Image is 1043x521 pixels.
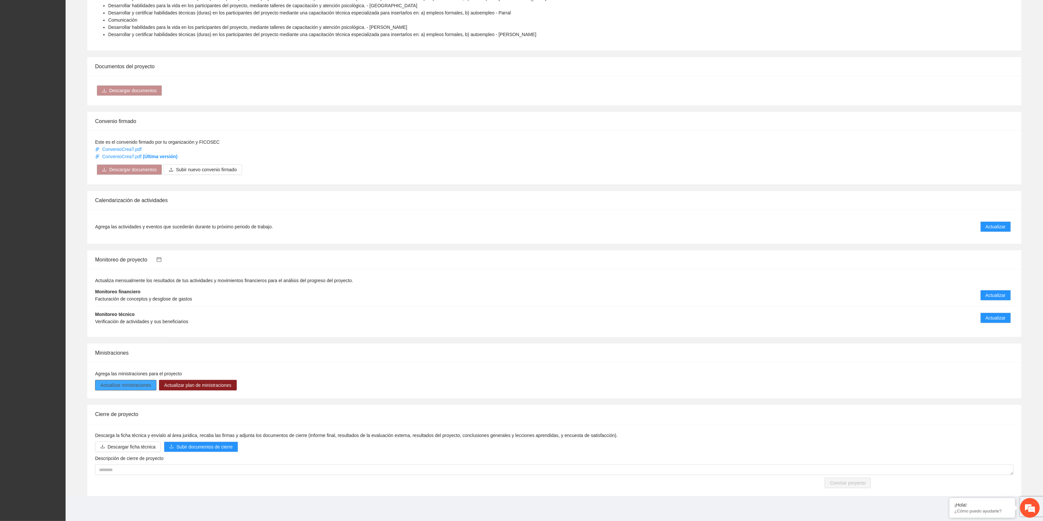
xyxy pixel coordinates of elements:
[95,296,192,302] span: Facturación de conceptos y desglose de gastos
[95,312,135,317] strong: Monitoreo técnico
[95,289,140,294] strong: Monitoreo financiero
[986,292,1006,299] span: Actualizar
[102,167,107,173] span: download
[95,191,1013,210] div: Calendarización de actividades
[108,32,536,37] span: Desarrollar y certificar habilidades técnicas (duras) en los participantes del proyecto mediante ...
[95,147,100,152] span: paper-clip
[980,221,1011,232] button: Actualizar
[95,371,182,376] span: Agrega las ministraciones para el proyecto
[34,33,110,42] div: Chatee con nosotros ahora
[95,250,1013,269] div: Monitoreo de proyecto
[95,380,156,390] button: Actualizar ministraciones
[954,509,1010,513] p: ¿Cómo puedo ayudarte?
[143,154,178,159] strong: (Última versión)
[38,88,90,154] span: Estamos en línea.
[95,455,164,462] label: Descripción de cierre de proyecto
[95,147,143,152] a: ConvenioCreaT.pdf
[95,139,220,145] span: Este es el convenido firmado por tu organización y FICOSEC
[109,166,157,173] span: Descargar documentos
[95,154,100,159] span: paper-clip
[159,380,237,390] button: Actualizar plan de ministraciones
[164,444,238,449] span: uploadSubir documentos de cierre
[108,3,417,8] span: Desarrollar habilidades para la vida en los participantes del proyecto, mediante talleres de capa...
[95,223,273,230] span: Agrega las actividades y eventos que sucederán durante tu próximo periodo de trabajo.
[108,25,407,30] span: Desarrollar habilidades para la vida en los participantes del proyecto, mediante talleres de capa...
[147,257,162,262] a: calendar
[164,442,238,452] button: uploadSubir documentos de cierre
[100,382,151,389] span: Actualizar ministraciones
[156,257,162,262] span: calendar
[169,167,173,173] span: upload
[986,314,1006,322] span: Actualizar
[95,444,161,449] a: downloadDescargar ficha técnica
[95,433,618,438] span: Descarga la ficha técnica y envíalo al área juridica, recaba las firmas y adjunta los documentos ...
[176,166,237,173] span: Subir nuevo convenio firmado
[954,502,1010,508] div: ¡Hola!
[109,87,157,94] span: Descargar documentos
[95,344,1013,362] div: Ministraciones
[97,85,162,96] button: downloadDescargar documentos
[825,478,871,488] button: Concluir proyecto
[986,223,1006,230] span: Actualizar
[980,313,1011,323] button: Actualizar
[164,164,242,175] button: uploadSubir nuevo convenio firmado
[95,319,188,324] span: Verificación de actividades y sus beneficiarios
[108,443,155,450] span: Descargar ficha técnica
[95,405,1013,424] div: Cierre de proyecto
[95,465,1013,475] textarea: Descripción de cierre de proyecto
[97,164,162,175] button: downloadDescargar documentos
[95,383,156,388] a: Actualizar ministraciones
[100,444,105,449] span: download
[980,290,1011,301] button: Actualizar
[108,3,123,19] div: Minimizar ventana de chat en vivo
[95,278,353,283] span: Actualiza mensualmente los resultados de tus actividades y movimientos financieros para el anális...
[108,17,137,23] span: Comunicación
[102,88,107,94] span: download
[164,167,242,172] span: uploadSubir nuevo convenio firmado
[108,10,511,15] span: Desarrollar y certificar habilidades técnicas (duras) en los participantes del proyecto mediante ...
[159,383,237,388] a: Actualizar plan de ministraciones
[164,382,231,389] span: Actualizar plan de ministraciones
[3,179,125,202] textarea: Escriba su mensaje y pulse “Intro”
[95,154,177,159] a: ConvenioCreaT.pdf
[95,442,161,452] button: downloadDescargar ficha técnica
[95,112,1013,131] div: Convenio firmado
[95,57,1013,76] div: Documentos del proyecto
